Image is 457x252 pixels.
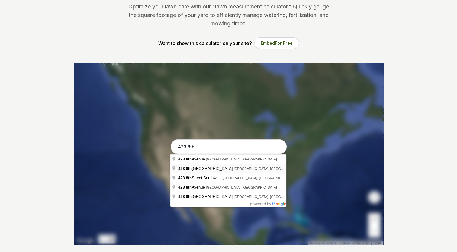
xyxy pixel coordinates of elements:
[186,176,192,180] span: 8th
[171,139,287,154] input: Enter your address to get started
[178,194,192,199] span: 423 8th
[233,195,304,199] span: [GEOGRAPHIC_DATA], [GEOGRAPHIC_DATA]
[158,40,252,47] p: Want to show this calculator on your site?
[254,37,299,49] button: EmbedFor Free
[186,157,192,161] span: 8th
[178,166,233,171] span: [GEOGRAPHIC_DATA]
[178,166,185,171] span: 423
[178,185,192,189] span: 423 8th
[223,176,294,180] span: [GEOGRAPHIC_DATA], [GEOGRAPHIC_DATA]
[178,176,223,180] span: Street Southwest
[178,194,233,199] span: [GEOGRAPHIC_DATA]
[178,157,206,161] span: Avenue
[178,185,206,189] span: Avenue
[275,40,293,46] span: For Free
[178,176,185,180] span: 423
[206,186,277,189] span: [GEOGRAPHIC_DATA], [GEOGRAPHIC_DATA]
[206,157,277,161] span: [GEOGRAPHIC_DATA], [GEOGRAPHIC_DATA]
[233,167,304,170] span: [GEOGRAPHIC_DATA], [GEOGRAPHIC_DATA]
[178,157,185,161] span: 423
[127,2,330,28] p: Optimize your lawn care with our "lawn measurement calculator." Quickly gauge the square footage ...
[186,166,192,171] span: 8th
